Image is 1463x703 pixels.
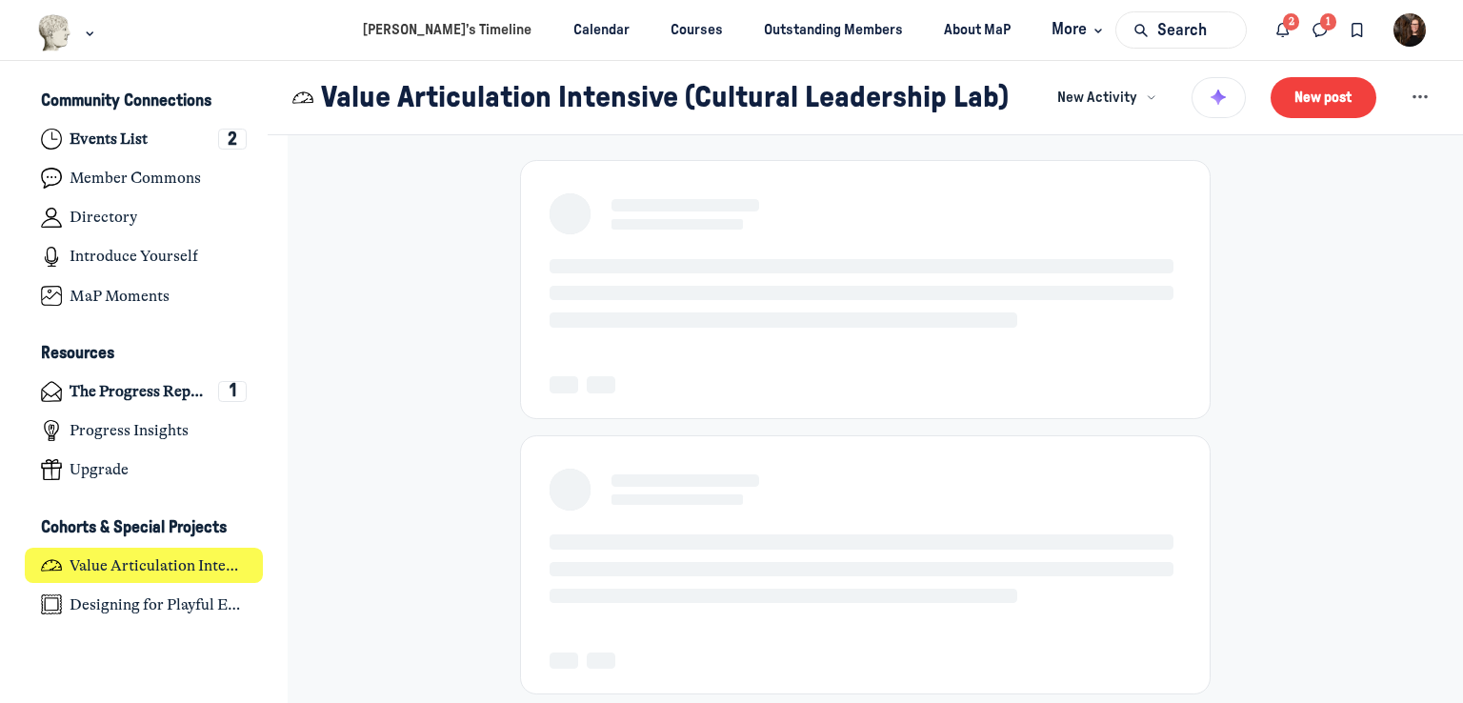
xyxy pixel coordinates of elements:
[556,12,646,48] a: Calendar
[70,595,247,614] h4: Designing for Playful Engagement
[70,287,170,306] h4: MaP Moments
[70,421,189,440] h4: Progress Insights
[70,247,198,266] h4: Introduce Yourself
[1338,11,1375,49] button: Bookmarks
[1045,79,1167,116] button: New Activity
[37,14,72,51] img: Museums as Progress logo
[748,12,920,48] a: Outstanding Members
[1192,77,1246,119] button: Summarize
[41,518,227,538] h3: Cohorts & Special Projects
[70,130,148,149] h4: Events List
[70,208,137,227] h4: Directory
[25,86,264,118] button: Community ConnectionsCollapse space
[1057,88,1137,109] span: New Activity
[1035,12,1116,48] button: More
[25,122,264,157] a: Events List2
[1401,79,1438,116] button: Space settings
[25,338,264,371] button: ResourcesCollapse space
[70,556,247,575] h4: Value Articulation Intensive (Cultural Leadership Lab)
[1052,17,1108,43] span: More
[347,12,549,48] a: [PERSON_NAME]’s Timeline
[25,161,264,196] a: Member Commons
[41,344,114,364] h3: Resources
[1408,85,1433,110] svg: Space settings
[70,460,129,479] h4: Upgrade
[321,80,1009,115] h1: Value Articulation Intensive (Cultural Leadership Lab)
[25,548,264,583] a: Value Articulation Intensive (Cultural Leadership Lab)
[25,452,264,488] a: Upgrade
[1115,11,1247,49] button: Search
[218,381,247,402] div: 1
[1393,13,1427,47] button: User menu options
[70,382,210,401] h4: The Progress Report
[25,278,264,313] a: MaP Moments
[268,61,1463,135] header: Page Header
[218,129,247,150] div: 2
[1192,72,1246,122] button: Summarize
[25,512,264,544] button: Cohorts & Special ProjectsCollapse space
[653,12,739,48] a: Courses
[25,200,264,235] a: Directory
[25,374,264,410] a: The Progress Report1
[37,12,99,53] button: Museums as Progress logo
[1271,77,1377,118] button: New post
[25,239,264,274] a: Introduce Yourself
[25,413,264,449] a: Progress Insights
[25,587,264,622] a: Designing for Playful Engagement
[1302,11,1339,49] button: Direct messages
[1265,11,1302,49] button: Notifications
[70,169,201,188] h4: Member Commons
[41,91,211,111] h3: Community Connections
[928,12,1028,48] a: About MaP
